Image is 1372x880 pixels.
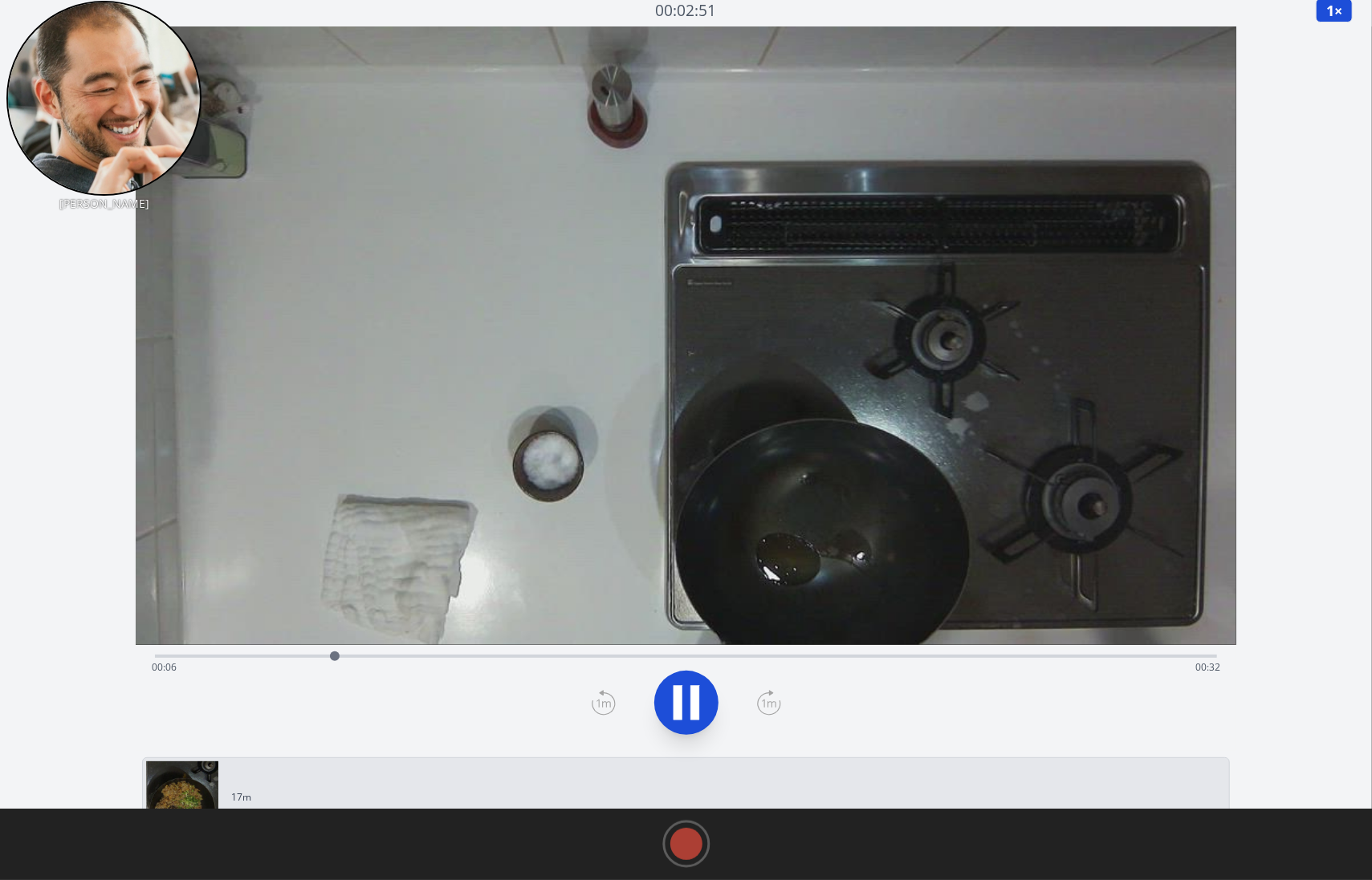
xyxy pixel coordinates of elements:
p: 17m [231,791,251,804]
img: 251015113233_thumb.jpeg [146,761,218,833]
p: [PERSON_NAME] [6,196,202,212]
span: 00:06 [152,660,177,674]
span: 1 [1326,1,1334,20]
span: 00:32 [1195,660,1220,674]
img: AS [6,1,202,196]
